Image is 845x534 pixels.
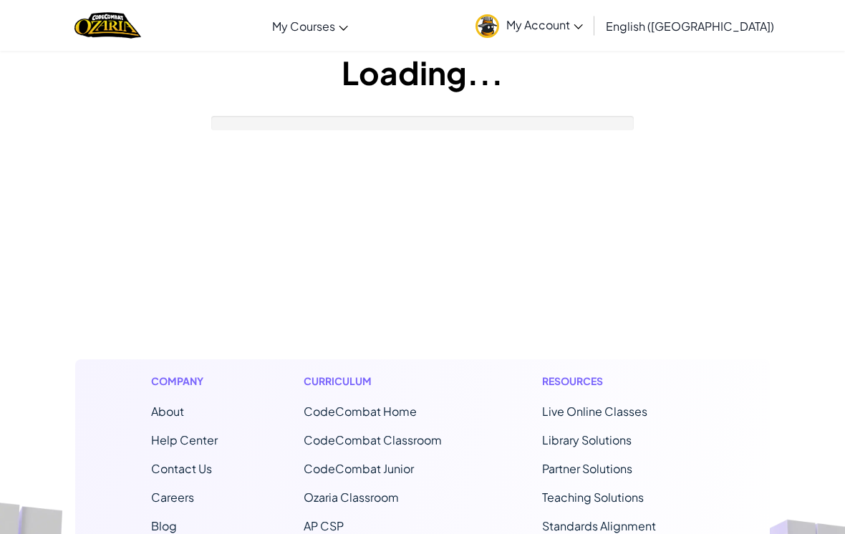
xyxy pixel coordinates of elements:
a: Careers [151,490,194,505]
span: Contact Us [151,461,212,476]
img: avatar [475,14,499,38]
a: Blog [151,518,177,533]
a: Standards Alignment [542,518,656,533]
span: My Account [506,17,583,32]
span: My Courses [272,19,335,34]
a: Ozaria by CodeCombat logo [74,11,141,40]
span: CodeCombat Home [304,404,417,419]
h1: Company [151,374,218,389]
a: CodeCombat Classroom [304,432,442,447]
a: Partner Solutions [542,461,632,476]
a: My Courses [265,6,355,45]
a: Ozaria Classroom [304,490,399,505]
img: Home [74,11,141,40]
a: Library Solutions [542,432,632,447]
a: My Account [468,3,590,48]
h1: Resources [542,374,695,389]
span: English ([GEOGRAPHIC_DATA]) [606,19,774,34]
a: AP CSP [304,518,344,533]
a: Live Online Classes [542,404,647,419]
h1: Curriculum [304,374,456,389]
a: CodeCombat Junior [304,461,414,476]
a: Help Center [151,432,218,447]
a: About [151,404,184,419]
a: Teaching Solutions [542,490,644,505]
a: English ([GEOGRAPHIC_DATA]) [599,6,781,45]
